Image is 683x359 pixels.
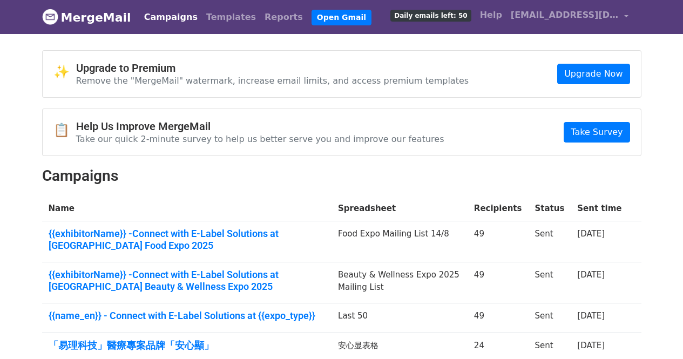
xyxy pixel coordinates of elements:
[468,221,529,262] td: 49
[332,221,468,262] td: Food Expo Mailing List 14/8
[49,310,326,322] a: {{name_en}} - Connect with E-Label Solutions at {{expo_type}}
[511,9,619,22] span: [EMAIL_ADDRESS][DOMAIN_NAME]
[53,64,76,80] span: ✨
[557,64,630,84] a: Upgrade Now
[577,270,605,280] a: [DATE]
[332,303,468,333] td: Last 50
[202,6,260,28] a: Templates
[468,262,529,303] td: 49
[49,340,326,351] a: 「易理科技」醫療專案品牌「安心顯」
[140,6,202,28] a: Campaigns
[53,123,76,138] span: 📋
[76,120,444,133] h4: Help Us Improve MergeMail
[42,196,332,221] th: Name
[390,10,471,22] span: Daily emails left: 50
[76,62,469,74] h4: Upgrade to Premium
[312,10,371,25] a: Open Gmail
[332,262,468,303] td: Beauty & Wellness Expo 2025 Mailing List
[528,196,571,221] th: Status
[76,133,444,145] p: Take our quick 2-minute survey to help us better serve you and improve our features
[571,196,628,221] th: Sent time
[386,4,475,26] a: Daily emails left: 50
[468,303,529,333] td: 49
[76,75,469,86] p: Remove the "MergeMail" watermark, increase email limits, and access premium templates
[476,4,506,26] a: Help
[577,229,605,239] a: [DATE]
[49,269,326,292] a: {{exhibitorName}} -Connect with E-Label Solutions at [GEOGRAPHIC_DATA] Beauty & Wellness Expo 2025
[42,167,641,185] h2: Campaigns
[332,196,468,221] th: Spreadsheet
[49,228,326,251] a: {{exhibitorName}} -Connect with E-Label Solutions at [GEOGRAPHIC_DATA] Food Expo 2025
[506,4,633,30] a: [EMAIL_ADDRESS][DOMAIN_NAME]
[577,311,605,321] a: [DATE]
[528,262,571,303] td: Sent
[42,9,58,25] img: MergeMail logo
[528,221,571,262] td: Sent
[42,6,131,29] a: MergeMail
[577,341,605,350] a: [DATE]
[260,6,307,28] a: Reports
[528,303,571,333] td: Sent
[468,196,529,221] th: Recipients
[564,122,630,143] a: Take Survey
